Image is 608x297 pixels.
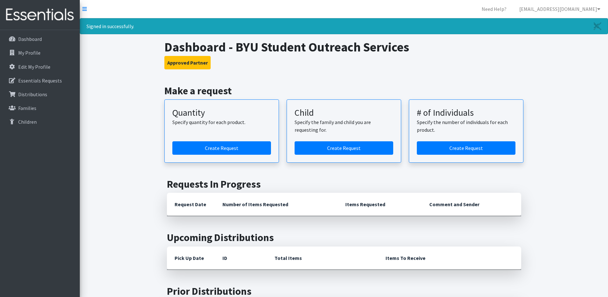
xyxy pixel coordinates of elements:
a: Families [3,102,77,114]
p: My Profile [18,50,41,56]
h1: Dashboard - BYU Student Outreach Services [164,39,523,55]
a: Essentials Requests [3,74,77,87]
a: Create a request by quantity [172,141,271,155]
a: Create a request by number of individuals [417,141,515,155]
p: Essentials Requests [18,77,62,84]
h2: Make a request [164,85,523,97]
h3: Child [295,107,393,118]
a: Close [587,19,608,34]
h2: Upcoming Distributions [167,231,521,244]
h2: Requests In Progress [167,178,521,190]
button: Approved Partner [164,56,211,69]
a: Edit My Profile [3,60,77,73]
a: My Profile [3,46,77,59]
p: Specify the family and child you are requesting for. [295,118,393,134]
div: Signed in successfully. [80,18,608,34]
th: Comment and Sender [422,193,521,216]
p: Specify quantity for each product. [172,118,271,126]
th: Number of Items Requested [215,193,338,216]
a: Distributions [3,88,77,101]
a: [EMAIL_ADDRESS][DOMAIN_NAME] [514,3,605,15]
a: Need Help? [477,3,512,15]
th: Items To Receive [378,246,521,270]
a: Dashboard [3,33,77,45]
th: Request Date [167,193,215,216]
th: Items Requested [338,193,422,216]
p: Edit My Profile [18,64,50,70]
p: Children [18,119,37,125]
p: Dashboard [18,36,42,42]
th: Total Items [267,246,378,270]
a: Create a request for a child or family [295,141,393,155]
th: ID [215,246,267,270]
p: Specify the number of individuals for each product. [417,118,515,134]
h3: # of Individuals [417,107,515,118]
th: Pick Up Date [167,246,215,270]
img: HumanEssentials [3,4,77,26]
a: Children [3,115,77,128]
p: Distributions [18,91,47,98]
p: Families [18,105,36,111]
h3: Quantity [172,107,271,118]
